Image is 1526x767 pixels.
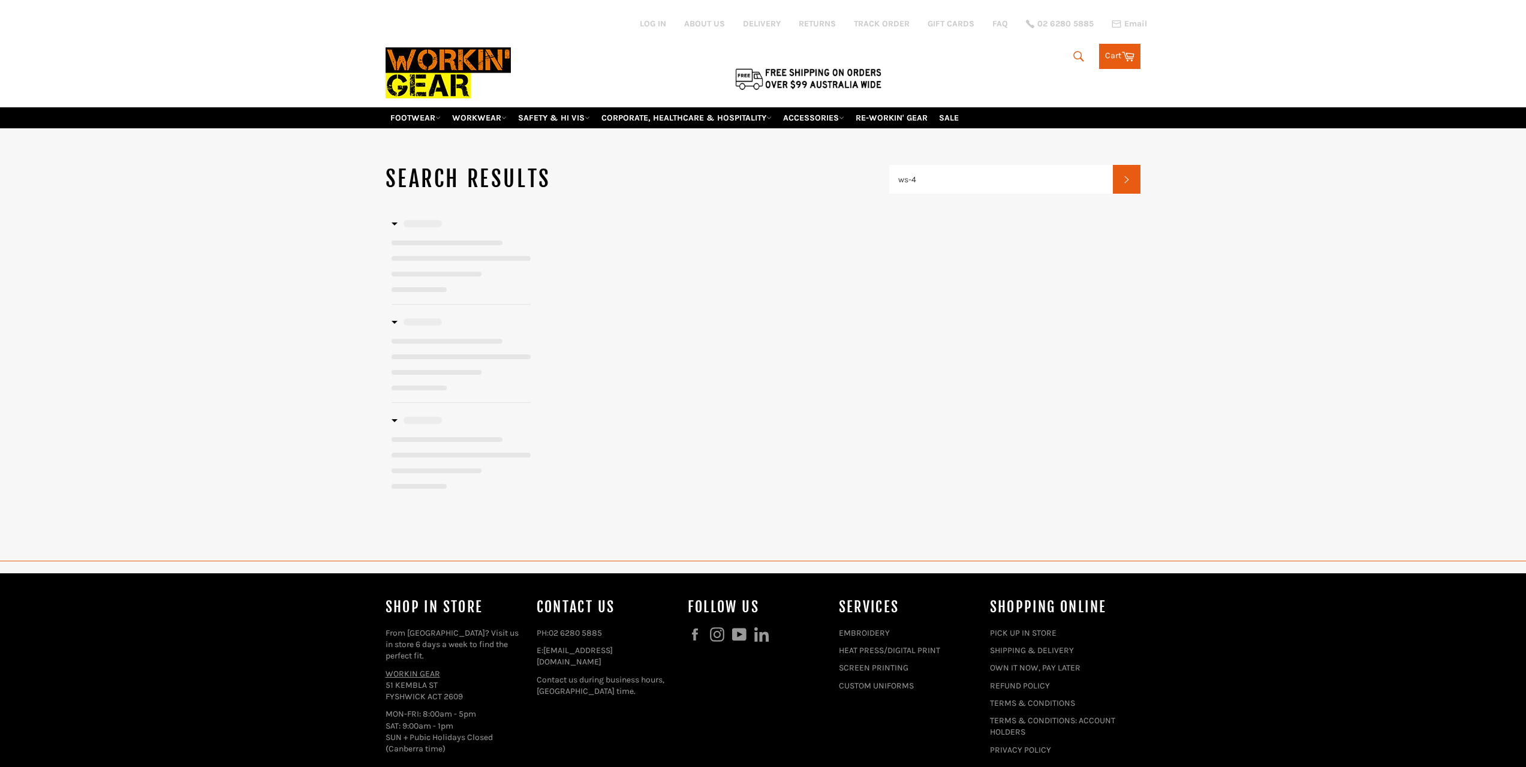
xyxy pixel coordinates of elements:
a: SAFETY & HI VIS [513,107,595,128]
a: PICK UP IN STORE [990,628,1057,638]
a: [EMAIL_ADDRESS][DOMAIN_NAME] [537,645,613,667]
h4: SHOPPING ONLINE [990,597,1129,617]
span: Email [1124,20,1147,28]
a: Log in [640,19,666,29]
a: CUSTOM UNIFORMS [839,681,914,691]
a: Cart [1099,44,1140,69]
a: TERMS & CONDITIONS: ACCOUNT HOLDERS [990,715,1115,737]
p: Contact us during business hours, [GEOGRAPHIC_DATA] time. [537,674,676,697]
a: FAQ [992,18,1008,29]
a: FOOTWEAR [386,107,446,128]
a: RE-WORKIN' GEAR [851,107,932,128]
a: 02 6280 5885 [549,628,602,638]
a: RETURNS [799,18,836,29]
a: SCREEN PRINTING [839,663,908,673]
a: PRIVACY POLICY [990,745,1051,755]
a: WORKIN GEAR [386,669,440,679]
a: TRACK ORDER [854,18,910,29]
a: OWN IT NOW, PAY LATER [990,663,1080,673]
h1: Search results [386,164,889,194]
a: DELIVERY [743,18,781,29]
p: 51 KEMBLA ST FYSHWICK ACT 2609 [386,668,525,703]
a: ACCESSORIES [778,107,849,128]
a: TERMS & CONDITIONS [990,698,1075,708]
a: EMBROIDERY [839,628,890,638]
p: E: [537,645,676,668]
img: Workin Gear leaders in Workwear, Safety Boots, PPE, Uniforms. Australia's No.1 in Workwear [386,39,511,107]
input: Search [889,165,1113,194]
p: From [GEOGRAPHIC_DATA]? Visit us in store 6 days a week to find the perfect fit. [386,627,525,662]
a: HEAT PRESS/DIGITAL PRINT [839,645,940,655]
a: GIFT CARDS [928,18,974,29]
h4: Follow us [688,597,827,617]
a: SHIPPING & DELIVERY [990,645,1074,655]
a: 02 6280 5885 [1026,20,1094,28]
a: Email [1112,19,1147,29]
a: WORKWEAR [447,107,511,128]
a: SALE [934,107,964,128]
h4: services [839,597,978,617]
h4: Contact Us [537,597,676,617]
span: 02 6280 5885 [1037,20,1094,28]
h4: Shop In Store [386,597,525,617]
img: Flat $9.95 shipping Australia wide [733,66,883,91]
p: MON-FRI: 8:00am - 5pm SAT: 9:00am - 1pm SUN + Pubic Holidays Closed (Canberra time) [386,708,525,754]
p: PH: [537,627,676,639]
a: CORPORATE, HEALTHCARE & HOSPITALITY [597,107,776,128]
a: REFUND POLICY [990,681,1050,691]
a: ABOUT US [684,18,725,29]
